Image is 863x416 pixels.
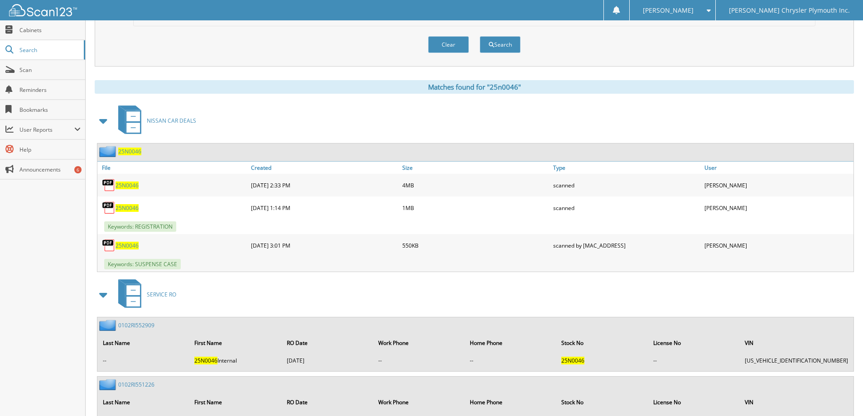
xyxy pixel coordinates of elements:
[249,176,400,194] div: [DATE] 2:33 PM
[374,353,464,368] td: --
[702,176,853,194] div: [PERSON_NAME]
[551,162,702,174] a: Type
[113,103,196,139] a: NISSAN CAR DEALS
[249,162,400,174] a: Created
[190,334,281,352] th: First Name
[118,321,154,329] a: 0102RI552909
[19,106,81,114] span: Bookmarks
[102,178,116,192] img: PDF.png
[480,36,521,53] button: Search
[702,199,853,217] div: [PERSON_NAME]
[282,334,373,352] th: RO Date
[99,379,118,390] img: folder2.png
[729,8,850,13] span: [PERSON_NAME] Chrysler Plymouth Inc.
[400,162,551,174] a: Size
[19,46,79,54] span: Search
[118,148,141,155] a: 25N0046
[98,334,189,352] th: Last Name
[102,239,116,252] img: PDF.png
[551,236,702,254] div: scanned by [MAC_ADDRESS]
[118,381,154,388] a: 0102RI551226
[702,162,853,174] a: User
[282,393,373,411] th: RO Date
[740,393,853,411] th: VIN
[113,277,176,312] a: SERVICE RO
[19,146,81,153] span: Help
[102,201,116,215] img: PDF.png
[19,86,81,94] span: Reminders
[97,162,249,174] a: File
[818,373,863,416] iframe: Chat Widget
[702,236,853,254] div: [PERSON_NAME]
[465,393,556,411] th: Home Phone
[374,393,464,411] th: Work Phone
[649,393,739,411] th: License No
[190,353,281,368] td: Internal
[98,393,189,411] th: Last Name
[147,117,196,124] span: NISSAN CAR DEALS
[116,182,139,189] a: 25N0046
[19,166,81,173] span: Announcements
[194,357,217,364] span: 25N0046
[649,334,739,352] th: License No
[116,204,139,212] a: 25N0046
[374,334,464,352] th: Work Phone
[551,199,702,217] div: scanned
[400,199,551,217] div: 1MB
[465,353,556,368] td: --
[104,259,181,269] span: Keywords: SUSPENSE CASE
[551,176,702,194] div: scanned
[190,393,281,411] th: First Name
[282,353,373,368] td: [DATE]
[561,357,584,364] span: 25N0046
[99,146,118,157] img: folder2.png
[428,36,469,53] button: Clear
[98,353,189,368] td: --
[249,199,400,217] div: [DATE] 1:14 PM
[19,126,74,134] span: User Reports
[249,236,400,254] div: [DATE] 3:01 PM
[400,176,551,194] div: 4MB
[95,80,854,94] div: Matches found for "25n0046"
[740,353,853,368] td: [US_VEHICLE_IDENTIFICATION_NUMBER]
[400,236,551,254] div: 550KB
[99,320,118,331] img: folder2.png
[74,166,82,173] div: 6
[649,353,739,368] td: --
[643,8,694,13] span: [PERSON_NAME]
[19,26,81,34] span: Cabinets
[740,334,853,352] th: VIN
[19,66,81,74] span: Scan
[104,221,176,232] span: Keywords: REGISTRATION
[147,291,176,298] span: SERVICE RO
[9,4,77,16] img: scan123-logo-white.svg
[557,393,648,411] th: Stock No
[465,334,556,352] th: Home Phone
[116,242,139,249] a: 25N0046
[557,334,648,352] th: Stock No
